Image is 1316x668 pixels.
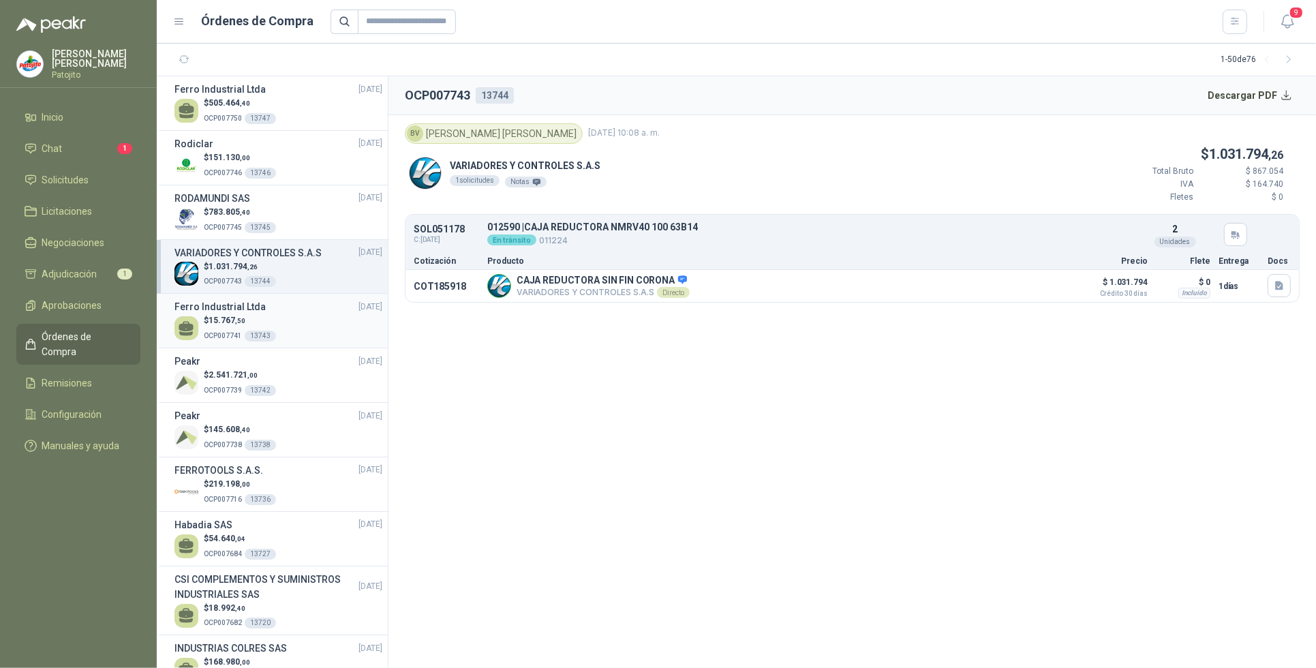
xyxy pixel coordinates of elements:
div: 13745 [245,222,276,233]
a: Solicitudes [16,167,140,193]
span: ,40 [240,100,250,107]
p: SOL051178 [414,224,465,234]
div: 13747 [245,113,276,124]
button: 9 [1275,10,1300,34]
span: OCP007684 [204,550,242,558]
span: 1.031.794 [1209,146,1283,162]
p: $ 1.031.794 [1080,274,1148,297]
p: $ [204,97,276,110]
span: 1.031.794 [209,262,258,271]
h2: OCP007743 [405,86,470,105]
a: VARIADORES Y CONTROLES S.A.S[DATE] Company Logo$1.031.794,26OCP00774313744 [174,245,382,288]
div: 13746 [245,168,276,179]
span: ,00 [240,481,250,488]
p: 1 días [1219,278,1259,294]
span: OCP007746 [204,169,242,177]
p: $ [204,478,276,491]
div: 13744 [245,276,276,287]
span: ,50 [235,317,245,324]
span: 2.541.721 [209,370,258,380]
span: [DATE] [358,192,382,204]
p: CAJA REDUCTORA SIN FIN CORONA [517,275,690,287]
p: IVA [1112,178,1193,191]
p: $ [204,151,276,164]
span: 219.198 [209,479,250,489]
span: 151.130 [209,153,250,162]
p: Producto [487,257,1071,265]
p: Total Bruto [1112,165,1193,178]
span: ,40 [240,426,250,434]
a: Peakr[DATE] Company Logo$2.541.721,00OCP00773913742 [174,354,382,397]
span: OCP007741 [204,332,242,339]
span: OCP007743 [204,277,242,285]
span: [DATE] [358,410,382,423]
span: ,00 [247,371,258,379]
a: Remisiones [16,370,140,396]
span: OCP007739 [204,386,242,394]
div: En tránsito [487,234,536,245]
span: ,26 [1268,149,1283,162]
span: ,40 [235,605,245,612]
p: COT185918 [414,281,479,292]
h3: VARIADORES Y CONTROLES S.A.S [174,245,322,260]
button: Descargar PDF [1201,82,1300,109]
span: 9 [1289,6,1304,19]
a: Configuración [16,401,140,427]
span: ,00 [240,154,250,162]
div: 1 - 50 de 76 [1221,49,1300,71]
div: Unidades [1154,237,1196,247]
span: ,40 [240,209,250,216]
p: Fletes [1112,191,1193,204]
span: C: [DATE] [414,234,465,245]
h3: RODAMUNDI SAS [174,191,250,206]
img: Company Logo [174,371,198,395]
img: Company Logo [174,480,198,504]
a: Aprobaciones [16,292,140,318]
p: [PERSON_NAME] [PERSON_NAME] [52,49,140,68]
span: Órdenes de Compra [42,329,127,359]
h1: Órdenes de Compra [202,12,314,31]
a: Peakr[DATE] Company Logo$145.608,40OCP00773813738 [174,408,382,451]
img: Logo peakr [16,16,86,33]
div: 13743 [245,331,276,341]
span: Aprobaciones [42,298,102,313]
h3: Ferro Industrial Ltda [174,82,266,97]
a: Licitaciones [16,198,140,224]
span: Chat [42,141,63,156]
span: OCP007750 [204,115,242,122]
span: [DATE] [358,137,382,150]
div: 13738 [245,440,276,451]
span: Remisiones [42,376,93,391]
p: $ 0 [1202,191,1283,204]
p: 011224 [487,233,698,247]
p: VARIADORES Y CONTROLES S.A.S [517,287,690,298]
span: Licitaciones [42,204,93,219]
p: Docs [1268,257,1291,265]
div: 13736 [245,494,276,505]
h3: INDUSTRIAS COLRES SAS [174,641,287,656]
span: Crédito 30 días [1080,290,1148,297]
a: FERROTOOLS S.A.S.[DATE] Company Logo$219.198,00OCP00771613736 [174,463,382,506]
span: ,26 [247,263,258,271]
h3: Habadia SAS [174,517,232,532]
p: $ 867.054 [1202,165,1283,178]
h3: FERROTOOLS S.A.S. [174,463,263,478]
p: $ [204,423,276,436]
p: Patojito [52,71,140,79]
a: Inicio [16,104,140,130]
p: $ [1112,144,1283,165]
span: Manuales y ayuda [42,438,120,453]
div: 13720 [245,618,276,628]
img: Company Logo [174,208,198,232]
a: Rodiclar[DATE] Company Logo$151.130,00OCP00774613746 [174,136,382,179]
img: Company Logo [174,262,198,286]
p: $ [204,206,276,219]
span: 15.767 [209,316,245,325]
p: Cotización [414,257,479,265]
span: 1 [117,269,132,279]
div: Directo [657,287,690,298]
div: 13727 [245,549,276,560]
p: 2 [1172,222,1178,237]
p: $ 164.740 [1202,178,1283,191]
a: Adjudicación1 [16,261,140,287]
